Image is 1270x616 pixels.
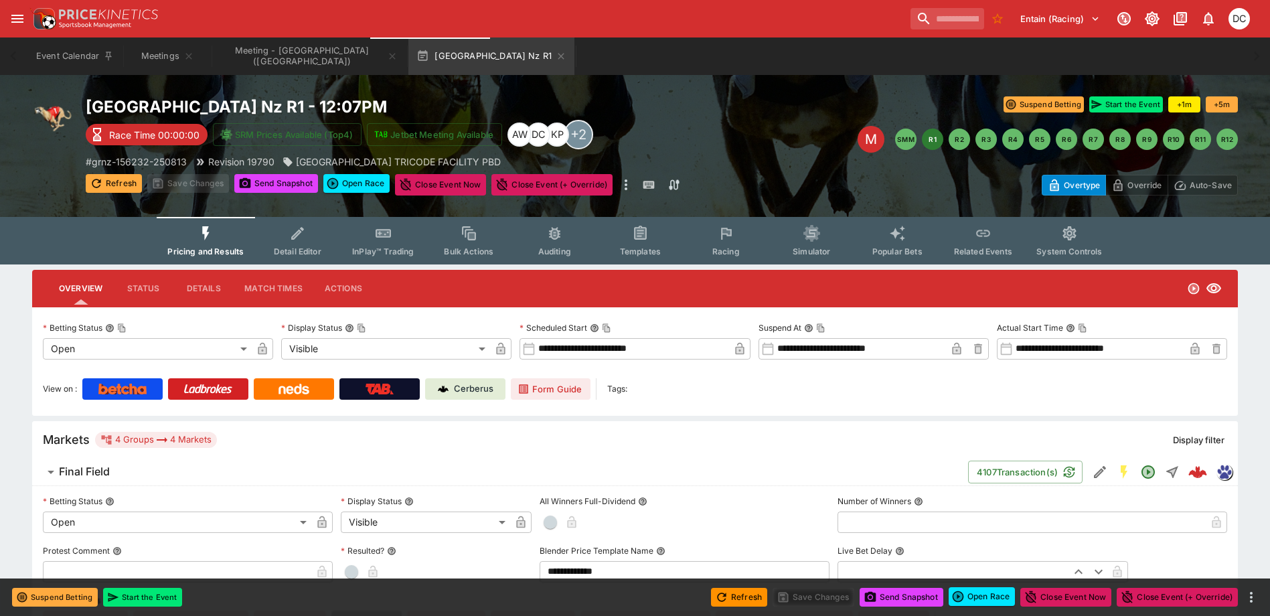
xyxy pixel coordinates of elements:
div: ASCOT PARK TRICODE FACILITY PBD [283,155,501,169]
button: more [1243,589,1259,605]
img: Neds [279,384,309,394]
p: Display Status [281,322,342,333]
img: jetbet-logo.svg [374,128,388,141]
button: Event Calendar [28,37,122,75]
button: R3 [975,129,997,150]
button: [GEOGRAPHIC_DATA] Nz R1 [408,37,574,75]
button: Open Race [323,174,390,193]
button: Copy To Clipboard [117,323,127,333]
button: Refresh [86,174,142,193]
button: Copy To Clipboard [602,323,611,333]
img: Cerberus [438,384,449,394]
svg: Open [1187,282,1200,295]
p: Overtype [1064,178,1100,192]
button: +1m [1168,96,1200,112]
button: Suspend Betting [12,588,98,607]
button: Meetings [125,37,210,75]
button: Actions [313,273,374,305]
button: Copy To Clipboard [816,323,825,333]
button: SRM Prices Available (Top4) [213,123,362,146]
p: Number of Winners [838,495,911,507]
div: split button [323,174,390,193]
button: R9 [1136,129,1158,150]
button: SMM [895,129,917,150]
svg: Open [1140,464,1156,480]
p: Scheduled Start [520,322,587,333]
button: Close Event (+ Override) [491,174,613,196]
p: Copy To Clipboard [86,155,187,169]
label: View on : [43,378,77,400]
button: open drawer [5,7,29,31]
button: Suspend AtCopy To Clipboard [804,323,813,333]
span: Pricing and Results [167,246,244,256]
nav: pagination navigation [895,129,1238,150]
button: All Winners Full-Dividend [638,497,647,506]
button: R2 [949,129,970,150]
button: +5m [1206,96,1238,112]
div: Amanda Whitta [507,123,532,147]
button: Jetbet Meeting Available [367,123,502,146]
button: R12 [1216,129,1238,150]
button: David Crockford [1224,4,1254,33]
p: Betting Status [43,495,102,507]
a: Cerberus [425,378,505,400]
span: Bulk Actions [444,246,493,256]
button: Close Event Now [395,174,486,196]
img: PriceKinetics [59,9,158,19]
span: Simulator [793,246,830,256]
div: Kedar Pandit [545,123,569,147]
button: Auto-Save [1168,175,1238,196]
span: Popular Bets [872,246,923,256]
img: TabNZ [366,384,394,394]
span: System Controls [1036,246,1102,256]
img: greyhound_racing.png [32,96,75,139]
button: Status [113,273,173,305]
button: Connected to PK [1112,7,1136,31]
button: Close Event Now [1020,588,1111,607]
button: Details [173,273,234,305]
div: Visible [341,512,510,533]
p: All Winners Full-Dividend [540,495,635,507]
button: Display StatusCopy To Clipboard [345,323,354,333]
p: [GEOGRAPHIC_DATA] TRICODE FACILITY PBD [296,155,501,169]
button: Display filter [1165,429,1233,451]
button: Documentation [1168,7,1192,31]
button: R5 [1029,129,1050,150]
p: Override [1127,178,1162,192]
button: Actual Start TimeCopy To Clipboard [1066,323,1075,333]
div: David Crockford [1228,8,1250,29]
button: Overtype [1042,175,1106,196]
span: Auditing [538,246,571,256]
button: R6 [1056,129,1077,150]
button: R8 [1109,129,1131,150]
p: Protest Comment [43,545,110,556]
img: Sportsbook Management [59,22,131,28]
a: b958d055-3161-4647-b0d1-a8cc361b5b61 [1184,459,1211,485]
button: Select Tenant [1012,8,1108,29]
button: Straight [1160,460,1184,484]
button: Betting Status [105,497,114,506]
span: InPlay™ Trading [352,246,414,256]
button: R7 [1083,129,1104,150]
img: grnz [1217,465,1232,479]
img: PriceKinetics Logo [29,5,56,32]
p: Revision 19790 [208,155,274,169]
span: Related Events [954,246,1012,256]
h2: Copy To Clipboard [86,96,662,117]
button: Copy To Clipboard [1078,323,1087,333]
button: Number of Winners [914,497,923,506]
button: Send Snapshot [234,174,318,193]
button: more [618,174,634,196]
button: Protest Comment [112,546,122,556]
button: Resulted? [387,546,396,556]
button: R1 [922,129,943,150]
button: Open [1136,460,1160,484]
button: Match Times [234,273,313,305]
div: Visible [281,338,490,360]
div: 4 Groups 4 Markets [100,432,212,448]
button: Notifications [1196,7,1220,31]
button: Overview [48,273,113,305]
span: Racing [712,246,740,256]
div: Event type filters [157,217,1113,264]
p: Race Time 00:00:00 [109,128,200,142]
